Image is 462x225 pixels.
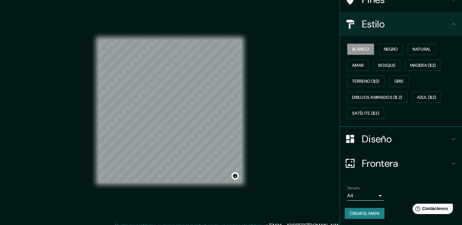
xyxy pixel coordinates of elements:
[231,172,239,180] button: Alternar atribución
[340,127,462,151] div: Diseño
[379,44,403,55] button: Negro
[347,108,384,119] button: Satélite ($3)
[347,185,360,191] label: Tamaño
[408,44,436,55] button: Natural
[412,92,441,103] button: Azul ($2)
[98,39,242,183] canvas: Mapa
[362,157,450,170] h4: Frontera
[352,77,380,85] font: Terreno ($2)
[347,76,384,87] button: Terreno ($2)
[352,45,369,53] font: Blanco
[347,92,407,103] button: Dibujos animados ($ 2)
[408,201,455,218] iframe: Help widget launcher
[410,62,436,69] font: Madera ($2)
[373,60,400,71] button: Bosque
[362,18,450,30] h4: Estilo
[345,208,384,219] button: Crear el mapa
[352,62,364,69] font: Amar
[417,94,436,101] font: Azul ($2)
[347,60,369,71] button: Amar
[384,45,398,53] font: Negro
[405,60,441,71] button: Madera ($2)
[413,45,431,53] font: Natural
[362,133,450,145] h4: Diseño
[347,44,374,55] button: Blanco
[389,76,409,87] button: Gris
[395,77,404,85] font: Gris
[352,109,379,117] font: Satélite ($3)
[340,151,462,176] div: Frontera
[378,62,395,69] font: Bosque
[340,12,462,36] div: Estilo
[347,191,384,201] div: A4
[350,210,380,217] font: Crear el mapa
[352,94,402,101] font: Dibujos animados ($ 2)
